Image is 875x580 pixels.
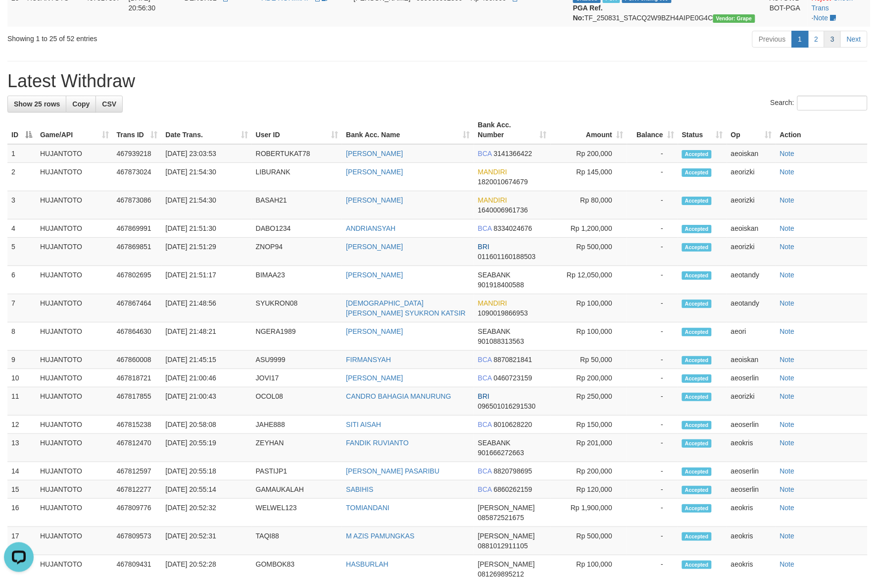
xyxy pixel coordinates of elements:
td: - [627,462,678,480]
span: Copy 901666272663 to clipboard [478,449,524,457]
div: Showing 1 to 25 of 52 entries [7,30,357,44]
td: aeorizki [727,238,776,266]
td: [DATE] 21:48:56 [162,294,252,322]
span: SEABANK [478,271,511,279]
a: Note [780,243,795,251]
th: Date Trans.: activate to sort column ascending [162,116,252,144]
td: aeoiskan [727,219,776,238]
td: 467812470 [113,434,162,462]
td: NGERA1989 [252,322,342,351]
td: - [627,266,678,294]
td: 11 [7,387,36,416]
span: BCA [478,485,492,493]
td: HUJANTOTO [36,416,113,434]
span: [PERSON_NAME] [478,560,535,568]
td: 5 [7,238,36,266]
a: Note [780,439,795,447]
a: CANDRO BAHAGIA MANURUNG [346,392,451,400]
td: Rp 145,000 [551,163,628,191]
span: SEABANK [478,439,511,447]
td: aeorizki [727,191,776,219]
td: - [627,163,678,191]
td: Rp 100,000 [551,322,628,351]
td: 467864630 [113,322,162,351]
td: aeotandy [727,294,776,322]
td: - [627,144,678,163]
span: BCA [478,356,492,364]
td: [DATE] 20:52:32 [162,499,252,527]
td: JAHE888 [252,416,342,434]
a: SABIHIS [346,485,373,493]
td: LIBURANK [252,163,342,191]
a: Note [814,14,828,22]
td: aeoserlin [727,480,776,499]
span: Copy 901918400588 to clipboard [478,281,524,289]
a: Note [780,532,795,540]
td: Rp 500,000 [551,527,628,555]
span: Accepted [682,504,712,513]
td: 467818721 [113,369,162,387]
a: Show 25 rows [7,96,66,112]
td: [DATE] 20:55:14 [162,480,252,499]
td: aeoiskan [727,144,776,163]
span: Copy 0881012911105 to clipboard [478,542,528,550]
span: Copy 8010628220 to clipboard [494,421,533,428]
td: 7 [7,294,36,322]
a: [PERSON_NAME] [346,327,403,335]
span: Accepted [682,243,712,252]
a: Copy [66,96,96,112]
td: aeokris [727,434,776,462]
a: 3 [824,31,841,48]
a: Previous [752,31,792,48]
a: [PERSON_NAME] PASARIBU [346,467,439,475]
span: Accepted [682,328,712,336]
span: Copy 901088313563 to clipboard [478,337,524,345]
td: Rp 250,000 [551,387,628,416]
th: Amount: activate to sort column ascending [551,116,628,144]
span: Copy 8820798695 to clipboard [494,467,533,475]
td: Rp 150,000 [551,416,628,434]
td: 467817855 [113,387,162,416]
td: HUJANTOTO [36,238,113,266]
th: ID: activate to sort column descending [7,116,36,144]
span: Accepted [682,468,712,476]
input: Search: [797,96,868,110]
td: HUJANTOTO [36,191,113,219]
td: - [627,480,678,499]
td: Rp 200,000 [551,462,628,480]
td: PASTIJP1 [252,462,342,480]
th: Op: activate to sort column ascending [727,116,776,144]
td: - [627,416,678,434]
span: Accepted [682,225,712,233]
a: Note [780,504,795,512]
a: [PERSON_NAME] [346,271,403,279]
a: Note [780,150,795,158]
label: Search: [771,96,868,110]
td: HUJANTOTO [36,144,113,163]
td: BASAH21 [252,191,342,219]
td: Rp 200,000 [551,144,628,163]
span: BRI [478,243,489,251]
td: aeorizki [727,387,776,416]
td: 467815238 [113,416,162,434]
span: SEABANK [478,327,511,335]
b: PGA Ref. No: [573,4,603,22]
a: 1 [792,31,809,48]
td: [DATE] 21:51:29 [162,238,252,266]
td: 8 [7,322,36,351]
td: [DATE] 20:52:31 [162,527,252,555]
td: 467802695 [113,266,162,294]
a: TOMIANDANI [346,504,389,512]
td: 467812277 [113,480,162,499]
span: Copy 6860262159 to clipboard [494,485,533,493]
a: CSV [96,96,123,112]
td: HUJANTOTO [36,434,113,462]
a: [PERSON_NAME] [346,196,403,204]
td: HUJANTOTO [36,462,113,480]
button: Open LiveChat chat widget [4,4,34,34]
a: Next [840,31,868,48]
td: [DATE] 20:55:18 [162,462,252,480]
a: Note [780,196,795,204]
th: Bank Acc. Number: activate to sort column ascending [474,116,551,144]
td: 1 [7,144,36,163]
